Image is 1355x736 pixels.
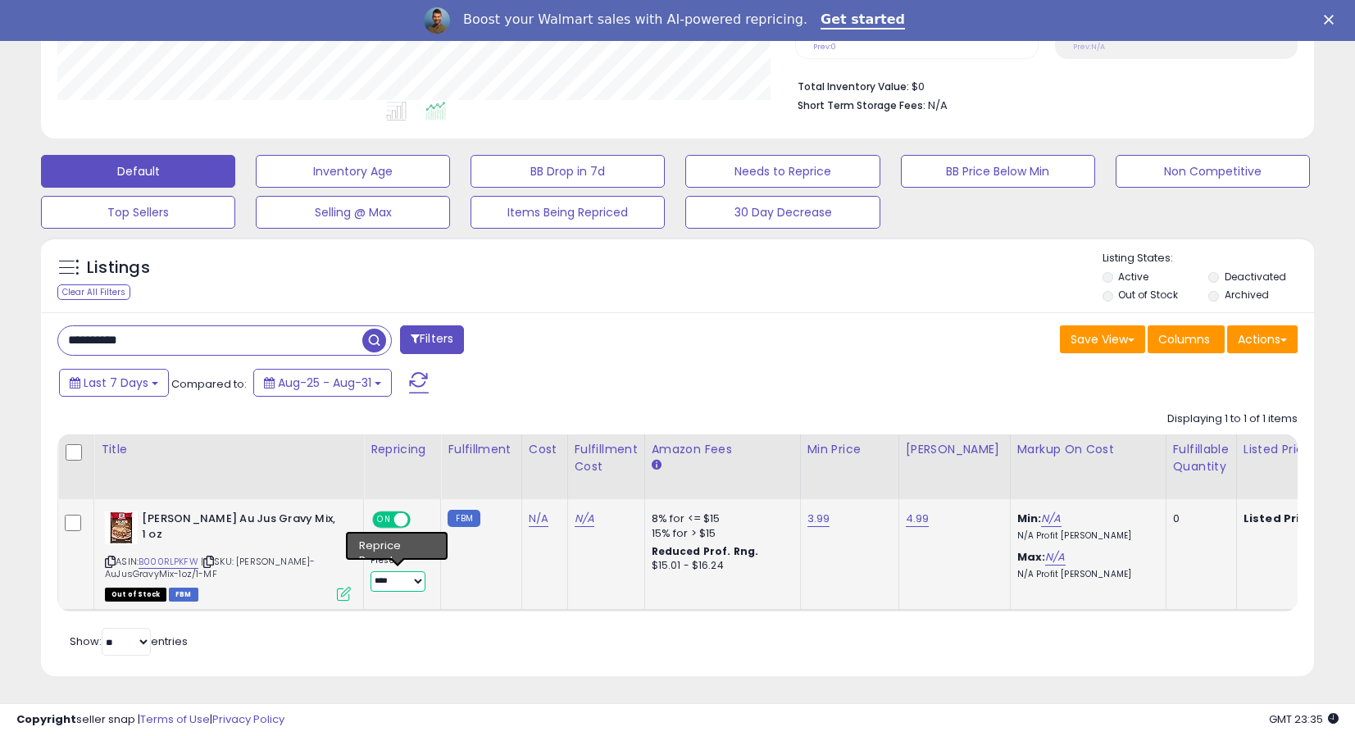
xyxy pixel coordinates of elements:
[374,513,394,527] span: ON
[463,11,807,28] div: Boost your Walmart sales with AI-powered repricing.
[400,325,464,354] button: Filters
[807,441,892,458] div: Min Price
[471,155,665,188] button: BB Drop in 7d
[16,711,76,727] strong: Copyright
[371,555,428,592] div: Preset:
[1225,270,1286,284] label: Deactivated
[798,80,909,93] b: Total Inventory Value:
[529,511,548,527] a: N/A
[901,155,1095,188] button: BB Price Below Min
[798,75,1285,95] li: $0
[1017,549,1046,565] b: Max:
[84,375,148,391] span: Last 7 Days
[1017,511,1042,526] b: Min:
[813,42,836,52] small: Prev: 0
[169,588,198,602] span: FBM
[471,196,665,229] button: Items Being Repriced
[371,537,428,552] div: Amazon AI
[212,711,284,727] a: Privacy Policy
[41,196,235,229] button: Top Sellers
[105,511,138,544] img: 51ioCVCQ-ML._SL40_.jpg
[652,511,788,526] div: 8% for <= $15
[142,511,341,546] b: [PERSON_NAME] Au Jus Gravy Mix, 1 oz
[807,511,830,527] a: 3.99
[1148,325,1225,353] button: Columns
[101,441,357,458] div: Title
[1225,288,1269,302] label: Archived
[652,526,788,541] div: 15% for > $15
[685,155,880,188] button: Needs to Reprice
[1010,434,1166,499] th: The percentage added to the cost of goods (COGS) that forms the calculator for Min & Max prices.
[139,555,198,569] a: B000RLPKFW
[652,441,793,458] div: Amazon Fees
[1073,42,1105,52] small: Prev: N/A
[1060,325,1145,353] button: Save View
[1041,511,1061,527] a: N/A
[928,98,948,113] span: N/A
[685,196,880,229] button: 30 Day Decrease
[906,441,1003,458] div: [PERSON_NAME]
[1244,511,1318,526] b: Listed Price:
[105,555,315,579] span: | SKU: [PERSON_NAME]-AuJusGravyMix-1oz/1-MF
[1103,251,1314,266] p: Listing States:
[105,588,166,602] span: All listings that are currently out of stock and unavailable for purchase on Amazon
[448,441,514,458] div: Fulfillment
[424,7,450,34] img: Profile image for Adrian
[1017,441,1159,458] div: Markup on Cost
[371,441,434,458] div: Repricing
[652,544,759,558] b: Reduced Prof. Rng.
[171,376,247,392] span: Compared to:
[1227,325,1298,353] button: Actions
[1017,530,1153,542] p: N/A Profit [PERSON_NAME]
[256,196,450,229] button: Selling @ Max
[1045,549,1065,566] a: N/A
[256,155,450,188] button: Inventory Age
[1173,511,1224,526] div: 0
[87,257,150,279] h5: Listings
[253,369,392,397] button: Aug-25 - Aug-31
[529,441,561,458] div: Cost
[1158,331,1210,348] span: Columns
[652,559,788,573] div: $15.01 - $16.24
[70,634,188,649] span: Show: entries
[1116,155,1310,188] button: Non Competitive
[798,98,925,112] b: Short Term Storage Fees:
[575,441,638,475] div: Fulfillment Cost
[140,711,210,727] a: Terms of Use
[59,369,169,397] button: Last 7 Days
[16,712,284,728] div: seller snap | |
[1173,441,1230,475] div: Fulfillable Quantity
[448,510,480,527] small: FBM
[41,155,235,188] button: Default
[408,513,434,527] span: OFF
[821,11,905,30] a: Get started
[1269,711,1339,727] span: 2025-09-11 23:35 GMT
[278,375,371,391] span: Aug-25 - Aug-31
[105,511,351,599] div: ASIN:
[1118,270,1148,284] label: Active
[1017,569,1153,580] p: N/A Profit [PERSON_NAME]
[906,511,930,527] a: 4.99
[1118,288,1178,302] label: Out of Stock
[575,511,594,527] a: N/A
[57,284,130,300] div: Clear All Filters
[1324,15,1340,25] div: Close
[652,458,662,473] small: Amazon Fees.
[1167,411,1298,427] div: Displaying 1 to 1 of 1 items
